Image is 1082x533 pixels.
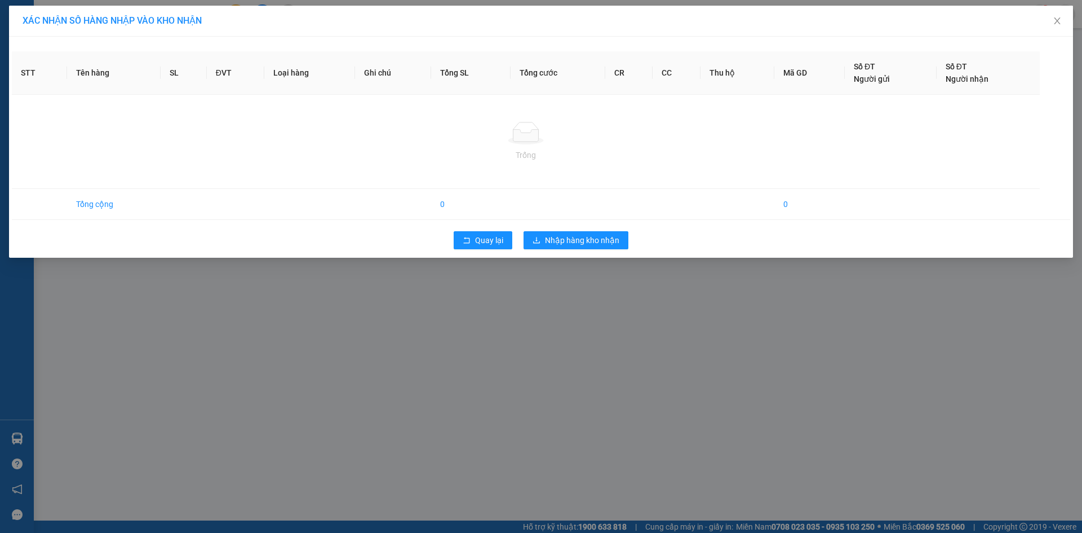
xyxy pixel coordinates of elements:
span: download [533,236,540,245]
img: logo.jpg [14,14,70,71]
th: Mã GD [774,51,845,95]
th: STT [12,51,67,95]
button: rollbackQuay lại [454,231,512,249]
th: CC [653,51,700,95]
td: 0 [431,189,511,220]
button: downloadNhập hàng kho nhận [524,231,628,249]
span: Người nhận [946,74,988,83]
th: ĐVT [207,51,264,95]
td: 0 [774,189,845,220]
span: Số ĐT [854,62,875,71]
th: CR [605,51,653,95]
th: Tổng cước [511,51,605,95]
th: Ghi chú [355,51,432,95]
th: Thu hộ [700,51,774,95]
span: Số ĐT [946,62,967,71]
td: Tổng cộng [67,189,161,220]
th: SL [161,51,206,95]
li: Hotline: 1900 8153 [105,42,471,56]
th: Loại hàng [264,51,355,95]
span: Nhập hàng kho nhận [545,234,619,246]
span: XÁC NHẬN SỐ HÀNG NHẬP VÀO KHO NHẬN [23,15,202,26]
b: GỬI : PV Vincom [14,82,129,100]
span: rollback [463,236,471,245]
th: Tên hàng [67,51,161,95]
button: Close [1041,6,1073,37]
span: Người gửi [854,74,890,83]
li: [STREET_ADDRESS][PERSON_NAME]. [GEOGRAPHIC_DATA], Tỉnh [GEOGRAPHIC_DATA] [105,28,471,42]
span: close [1053,16,1062,25]
th: Tổng SL [431,51,511,95]
span: Quay lại [475,234,503,246]
div: Trống [21,149,1031,161]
